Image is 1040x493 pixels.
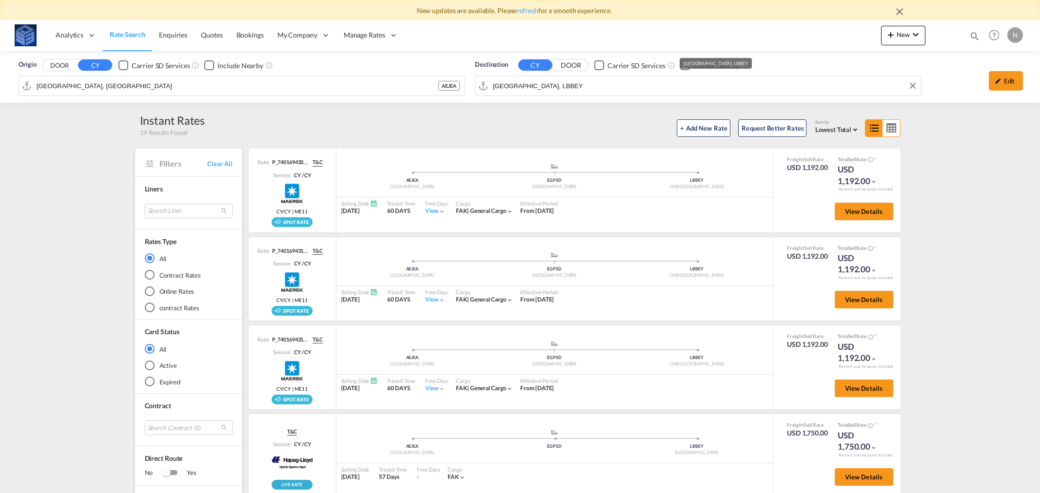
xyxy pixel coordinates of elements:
[103,19,152,51] a: Rate Search
[152,19,194,51] a: Enquiries
[554,60,588,71] button: DOOR
[456,207,470,214] span: FAK
[268,451,316,475] img: Hapag-Lloyd Spot
[277,30,317,40] span: My Company
[130,6,910,16] div: New updates are available. Please for a smooth experience.
[986,27,1007,44] div: Help
[475,76,921,95] md-input-container: Beirut, LBBEY
[483,266,626,272] div: EGPSD
[110,30,145,38] span: Rate Search
[969,31,980,45] div: icon-magnify
[272,395,313,404] div: Rollable available
[341,473,370,481] div: [DATE]
[838,430,886,453] div: USD 1,750.00
[194,19,229,51] a: Quotes
[831,364,901,369] div: Remark and Inclusion included
[425,296,445,304] div: Viewicon-chevron-down
[626,272,768,279] div: CMA [GEOGRAPHIC_DATA]
[815,119,860,126] div: Sort by
[520,207,554,215] div: From 18 Sep 2025
[387,384,415,393] div: 60 DAYS
[19,76,465,95] md-input-container: Jebel Ali, AEJEA
[483,443,626,450] div: EGPSD
[207,159,232,168] span: Clear All
[866,333,873,341] button: Spot Rates are dynamic & can fluctuate with time
[845,296,883,303] span: View Details
[815,126,851,133] span: Lowest Total
[344,30,385,40] span: Manage Rates
[276,385,291,392] span: CY/CY
[815,123,860,134] md-select: Select: Lowest Total
[145,327,179,337] div: Card Status
[831,453,901,458] div: Remark and Inclusion included
[313,247,323,255] span: T&C
[448,473,459,480] span: FAK
[387,288,415,296] div: Transit Time
[995,77,1001,84] md-icon: icon-pencil
[520,296,554,304] div: From 18 Sep 2025
[145,237,177,246] div: Rates Type
[883,120,900,136] md-icon: icon-table-large
[506,297,513,303] md-icon: icon-chevron-down
[865,120,883,136] md-icon: icon-format-list-bulleted
[549,164,560,169] md-icon: assets/icons/custom/ship-fill.svg
[549,341,560,346] md-icon: assets/icons/custom/ship-fill.svg
[626,177,768,184] div: LBBEY
[159,31,187,39] span: Enquiries
[787,156,828,163] div: Freight Rate
[42,60,77,71] button: DOOR
[845,384,883,392] span: View Details
[873,422,876,428] span: Subject to Remarks
[626,361,768,367] div: CMA [GEOGRAPHIC_DATA]
[456,200,513,207] div: Cargo
[201,31,222,39] span: Quotes
[831,187,901,192] div: Remark and Inclusion included
[425,377,449,384] div: Free Days
[787,428,828,438] div: USD 1,750.00
[520,384,554,392] span: From [DATE]
[49,19,103,51] div: Analytics
[438,208,445,215] md-icon: icon-chevron-down
[787,340,828,349] div: USD 1,192.00
[594,60,666,70] md-checkbox: Checkbox No Ink
[456,384,470,392] span: FAK
[483,355,626,361] div: EGPSD
[270,247,309,255] div: P_7401694310_P01jkrsja
[291,385,295,392] span: |
[831,275,901,281] div: Remark and Inclusion included
[276,208,291,215] span: CY/CY
[870,444,877,451] md-icon: icon-chevron-down
[145,468,163,478] span: No
[341,377,378,384] div: Sailing Date
[387,377,415,384] div: Transit Time
[677,119,730,137] button: + Add New Rate
[341,466,370,473] div: Sailing Date
[467,296,469,303] span: |
[272,395,313,404] img: Spot_rate_rollable_v2.png
[341,272,484,279] div: [GEOGRAPHIC_DATA]
[680,60,739,70] md-checkbox: Checkbox No Ink
[370,377,377,384] md-icon: Schedules Available
[873,333,876,339] span: Subject to Remarks
[838,341,886,364] div: USD 1,192.00
[276,297,291,303] span: CY/CY
[626,184,768,190] div: CMA [GEOGRAPHIC_DATA]
[341,361,484,367] div: [GEOGRAPHIC_DATA]
[738,119,806,137] button: Request Better Rates
[291,208,295,215] span: |
[520,296,554,303] span: From [DATE]
[132,61,190,71] div: Carrier SD Services
[145,270,233,280] md-radio-button: Contract Rates
[787,251,828,261] div: USD 1,192.00
[667,61,675,69] md-icon: Unchecked: Search for CY (Container Yard) services for all selected carriers.Checked : Search for...
[177,468,196,478] span: Yes
[417,473,419,481] div: -
[483,361,626,367] div: [GEOGRAPHIC_DATA]
[467,207,469,214] span: |
[845,473,883,481] span: View Details
[78,59,112,71] button: CY
[425,384,445,393] div: Viewicon-chevron-down
[456,288,513,296] div: Cargo
[257,336,270,343] span: Rate:
[848,245,856,251] span: Sell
